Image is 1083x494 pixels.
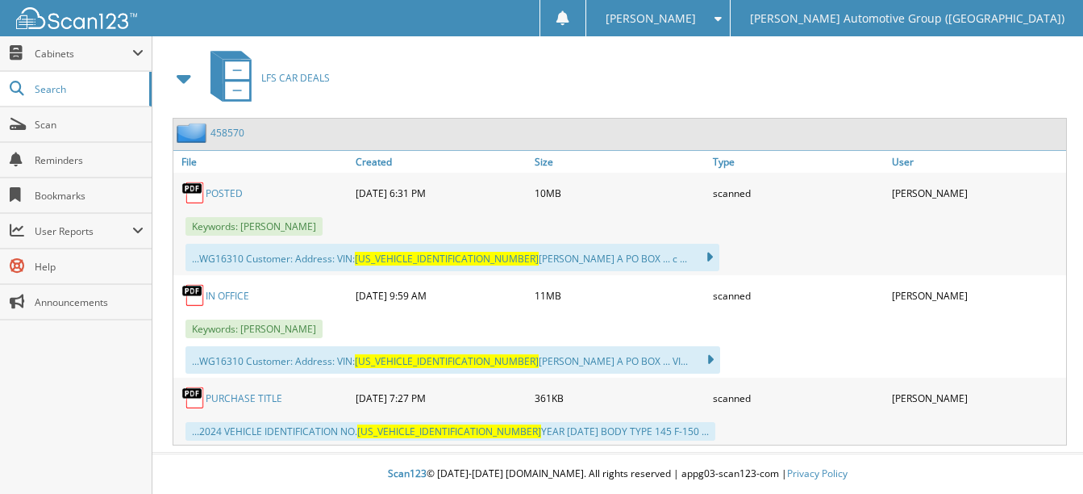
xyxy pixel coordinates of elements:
span: Search [35,82,141,96]
a: 458570 [210,126,244,140]
span: [PERSON_NAME] Automotive Group ([GEOGRAPHIC_DATA]) [750,14,1064,23]
a: User [888,151,1066,173]
span: [US_VEHICLE_IDENTIFICATION_NUMBER] [355,354,539,368]
a: PURCHASE TITLE [206,391,282,405]
div: [DATE] 6:31 PM [352,177,530,209]
div: scanned [709,382,887,414]
img: PDF.png [181,386,206,410]
span: Cabinets [35,47,132,61]
a: Size [531,151,709,173]
div: © [DATE]-[DATE] [DOMAIN_NAME]. All rights reserved | appg03-scan123-com | [152,454,1083,494]
div: ...2024 VEHICLE IDENTIFICATION NO. YEAR [DATE] BODY TYPE 145 F-150 ... [185,422,715,441]
span: Announcements [35,295,144,309]
span: [PERSON_NAME] [606,14,696,23]
span: [US_VEHICLE_IDENTIFICATION_NUMBER] [355,252,539,266]
div: scanned [709,279,887,312]
span: Keywords: [PERSON_NAME] [185,320,323,338]
img: PDF.png [181,181,206,205]
div: 361KB [531,382,709,414]
div: [PERSON_NAME] [888,382,1066,414]
img: PDF.png [181,283,206,308]
a: Created [352,151,530,173]
span: LFS CAR DEALS [261,71,330,85]
img: scan123-logo-white.svg [16,7,137,29]
span: Reminders [35,153,144,167]
img: folder2.png [177,123,210,143]
span: Scan [35,118,144,132]
span: Keywords: [PERSON_NAME] [185,217,323,236]
a: Type [709,151,887,173]
span: [US_VEHICLE_IDENTIFICATION_NUMBER] [357,425,541,438]
span: Scan123 [388,467,427,480]
div: [PERSON_NAME] [888,279,1066,312]
a: Privacy Policy [787,467,848,480]
span: Bookmarks [35,189,144,203]
span: Help [35,260,144,274]
a: File [173,151,352,173]
div: 10MB [531,177,709,209]
a: LFS CAR DEALS [201,46,330,110]
div: scanned [709,177,887,209]
a: IN OFFICE [206,289,249,303]
div: [PERSON_NAME] [888,177,1066,209]
div: 11MB [531,279,709,312]
div: [DATE] 9:59 AM [352,279,530,312]
a: POSTED [206,186,243,200]
div: [DATE] 7:27 PM [352,382,530,414]
span: User Reports [35,224,132,238]
div: ...WG16310 Customer: Address: VIN: [PERSON_NAME] A PO BOX ... VI... [185,346,720,374]
div: ...WG16310 Customer: Address: VIN: [PERSON_NAME] A PO BOX ... c ... [185,244,719,271]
